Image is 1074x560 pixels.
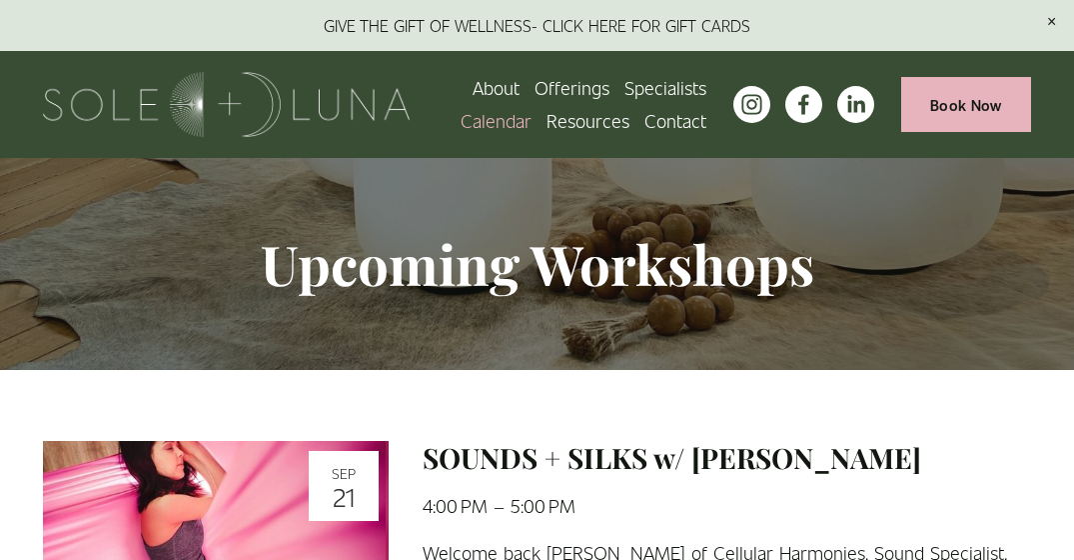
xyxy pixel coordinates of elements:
[167,230,908,297] h1: Upcoming Workshops
[546,105,629,138] a: folder dropdown
[423,493,488,517] time: 4:00 PM
[423,439,921,476] a: SOUNDS + SILKS w/ [PERSON_NAME]
[535,73,609,103] span: Offerings
[546,106,629,136] span: Resources
[473,71,520,104] a: About
[535,71,609,104] a: folder dropdown
[837,86,874,123] a: LinkedIn
[733,86,770,123] a: instagram-unauth
[644,105,706,138] a: Contact
[315,483,373,509] div: 21
[785,86,822,123] a: facebook-unauth
[624,71,706,104] a: Specialists
[901,77,1031,132] a: Book Now
[511,493,575,517] time: 5:00 PM
[461,105,532,138] a: Calendar
[43,72,410,137] img: Sole + Luna
[315,466,373,480] div: Sep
